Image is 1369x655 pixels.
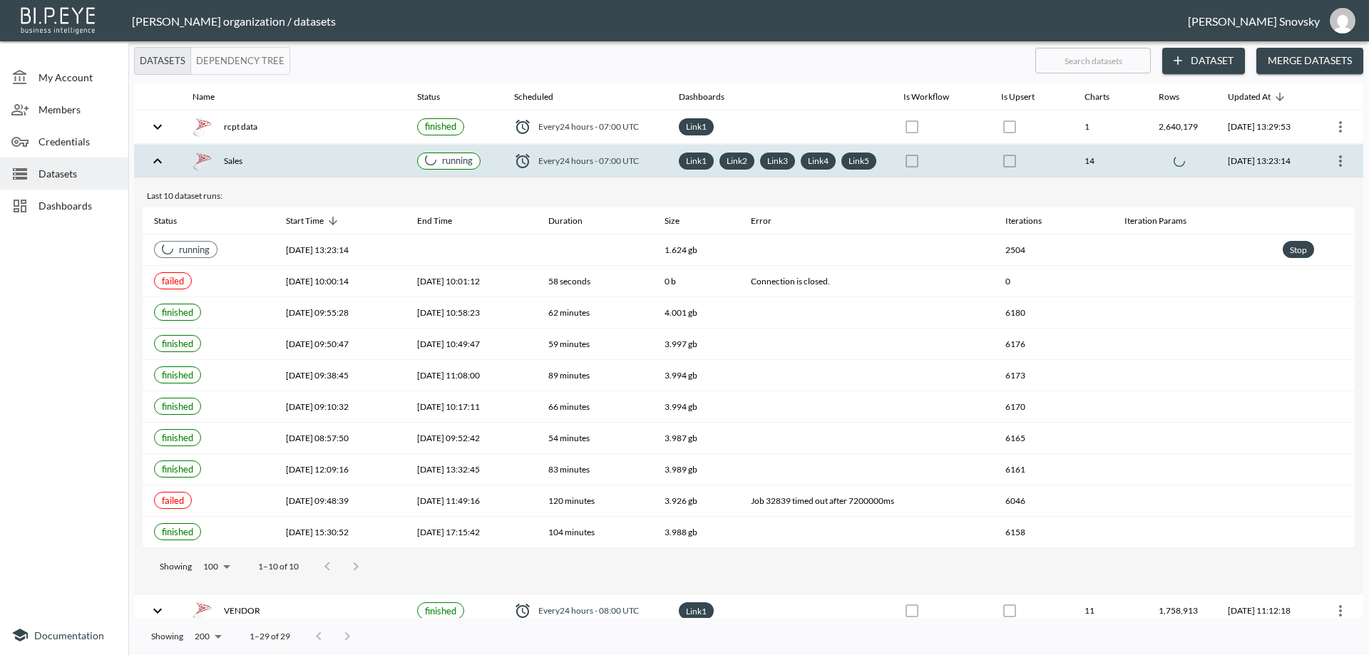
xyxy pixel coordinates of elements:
[417,212,471,229] span: End Time
[275,391,406,423] th: 2025-09-07, 09:10:32
[1216,594,1312,628] th: 2025-09-11, 11:12:18
[990,110,1073,144] th: {"type":{},"key":null,"ref":null,"props":{"disabled":true,"color":"primary","style":{"padding":0}...
[406,485,537,517] th: 2025-09-03, 11:49:16
[1228,88,1271,105] div: Updated At
[537,360,652,391] th: 89 minutes
[538,155,639,167] span: Every 24 hours - 07:00 UTC
[406,266,537,297] th: 2025-09-11, 10:01:12
[805,153,831,169] a: Link4
[143,360,275,391] th: {"type":{},"key":null,"ref":null,"props":{"size":"small","label":{"type":{},"key":null,"ref":null...
[653,266,739,297] th: 0 b
[667,594,892,628] th: {"type":"div","key":null,"ref":null,"props":{"style":{"display":"flex","flexWrap":"wrap","gap":6}...
[994,329,1113,360] th: 6176
[34,629,104,641] span: Documentation
[679,88,724,105] div: Dashboards
[994,391,1113,423] th: 6170
[406,329,537,360] th: 2025-09-09, 10:49:47
[679,153,714,170] div: Link1
[193,117,212,137] img: mssql icon
[190,47,290,75] button: Dependency Tree
[537,391,652,423] th: 66 minutes
[1113,360,1271,391] th: {"type":"div","key":null,"ref":null,"props":{"style":{"fontSize":12},"children":[]},"_owner":null}
[653,517,739,548] th: 3.988 gb
[537,266,652,297] th: 58 seconds
[537,454,652,485] th: 83 minutes
[193,88,215,105] div: Name
[1271,234,1355,266] th: {"type":{},"key":null,"ref":null,"props":{"size":"small","clickable":true,"style":{"borderWidth":...
[1271,423,1355,454] th: {"key":null,"ref":null,"props":{},"_owner":null}
[892,145,989,178] th: {"type":{},"key":null,"ref":null,"props":{"disabled":true,"checked":false,"color":"primary","styl...
[154,212,177,229] div: Status
[739,485,994,517] th: Job 32839 timed out after 7200000ms
[1035,43,1151,78] input: Search datasets
[1147,594,1216,628] th: 1,758,913
[665,212,680,229] div: Size
[406,517,537,548] th: 2025-09-02, 17:15:42
[892,110,989,144] th: {"type":{},"key":null,"ref":null,"props":{"disabled":true,"checked":false,"color":"primary","styl...
[1113,517,1271,548] th: {"type":"div","key":null,"ref":null,"props":{"style":{"fontSize":12},"children":[]},"_owner":null}
[683,603,709,619] a: Link1
[653,485,739,517] th: 3.926 gb
[903,88,968,105] span: Is Workflow
[1271,391,1355,423] th: {"key":null,"ref":null,"props":{},"_owner":null}
[250,630,290,642] p: 1–29 of 29
[143,485,275,517] th: {"type":{},"key":null,"ref":null,"props":{"size":"small","label":{"type":{},"key":null,"ref":null...
[1147,110,1216,144] th: 2,640,179
[994,360,1113,391] th: 6173
[286,212,324,229] div: Start Time
[1113,329,1271,360] th: {"type":"div","key":null,"ref":null,"props":{"style":{"fontSize":12},"children":[]},"_owner":null}
[1329,150,1352,172] button: more
[425,120,456,132] span: finished
[143,234,275,266] th: {"type":{},"key":null,"ref":null,"props":{"size":"small","label":{"type":"div","key":null,"ref":n...
[1162,48,1245,74] button: Dataset
[406,423,537,454] th: 2025-09-04, 09:52:42
[162,401,193,412] span: finished
[994,454,1113,485] th: 6161
[162,338,193,349] span: finished
[406,297,537,329] th: 2025-09-10, 10:58:23
[990,145,1073,178] th: {"type":{},"key":null,"ref":null,"props":{"disabled":true,"color":"primary","style":{"padding":0}...
[147,190,1355,202] div: Last 10 dataset runs:
[538,604,639,617] span: Every 24 hours - 08:00 UTC
[994,517,1113,548] th: 6158
[151,630,183,642] p: Showing
[514,88,572,105] span: Scheduled
[1124,212,1205,229] span: Iteration Params
[990,594,1073,628] th: {"type":{},"key":null,"ref":null,"props":{"disabled":true,"color":"primary","style":{"padding":0}...
[1113,234,1271,266] th: {"type":"div","key":null,"ref":null,"props":{"style":{"fontSize":12},"children":[]},"_owner":null}
[1113,454,1271,485] th: {"type":"div","key":null,"ref":null,"props":{"style":{"fontSize":12},"children":[]},"_owner":null}
[1330,8,1355,33] img: e1d6fdeb492d5bd457900032a53483e8
[1001,88,1053,105] span: Is Upsert
[143,329,275,360] th: {"type":{},"key":null,"ref":null,"props":{"size":"small","label":{"type":{},"key":null,"ref":null...
[1159,88,1179,105] div: Rows
[417,212,452,229] div: End Time
[537,485,652,517] th: 120 minutes
[1216,110,1312,144] th: 2025-09-11, 13:29:53
[39,134,117,149] span: Credentials
[724,153,750,169] a: Link2
[134,47,191,75] button: Datasets
[406,360,537,391] th: 2025-09-08, 11:08:00
[1113,297,1271,329] th: {"type":"div","key":null,"ref":null,"props":{"style":{"fontSize":12},"children":[]},"_owner":null}
[189,627,227,646] div: 200
[537,423,652,454] th: 54 minutes
[275,297,406,329] th: 2025-09-10, 09:55:28
[193,151,212,171] img: mssql icon
[181,145,406,178] th: {"type":"div","key":null,"ref":null,"props":{"style":{"display":"flex","gap":16,"alignItems":"cen...
[134,47,290,75] div: Platform
[198,557,235,576] div: 100
[683,153,709,169] a: Link1
[667,145,892,178] th: {"type":"div","key":null,"ref":null,"props":{"style":{"display":"flex","flexWrap":"wrap","gap":6}...
[1228,88,1289,105] span: Updated At
[275,485,406,517] th: 2025-09-03, 09:48:39
[193,601,212,621] img: mssql icon
[994,485,1113,517] th: 6046
[503,594,667,628] th: {"type":"div","key":null,"ref":null,"props":{"style":{"display":"flex","alignItems":"center","col...
[548,212,601,229] span: Duration
[739,266,994,297] th: Connection is closed.
[503,110,667,144] th: {"type":"div","key":null,"ref":null,"props":{"style":{"display":"flex","alignItems":"center","col...
[653,234,739,266] th: 1.624 gb
[1271,454,1355,485] th: {"key":null,"ref":null,"props":{},"_owner":null}
[1073,594,1147,628] th: 11
[193,88,233,105] span: Name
